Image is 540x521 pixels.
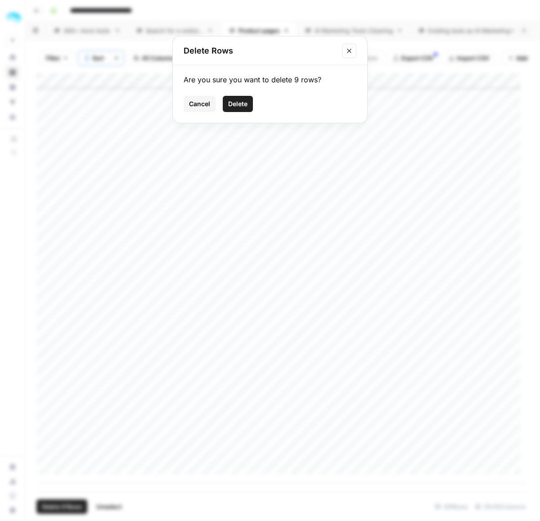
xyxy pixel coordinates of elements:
button: Cancel [184,96,216,112]
span: Cancel [189,99,210,108]
button: Delete [223,96,253,112]
div: Are you sure you want to delete 9 rows? [184,74,356,85]
button: Close modal [342,44,356,58]
span: Delete [228,99,247,108]
h2: Delete Rows [184,45,337,57]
